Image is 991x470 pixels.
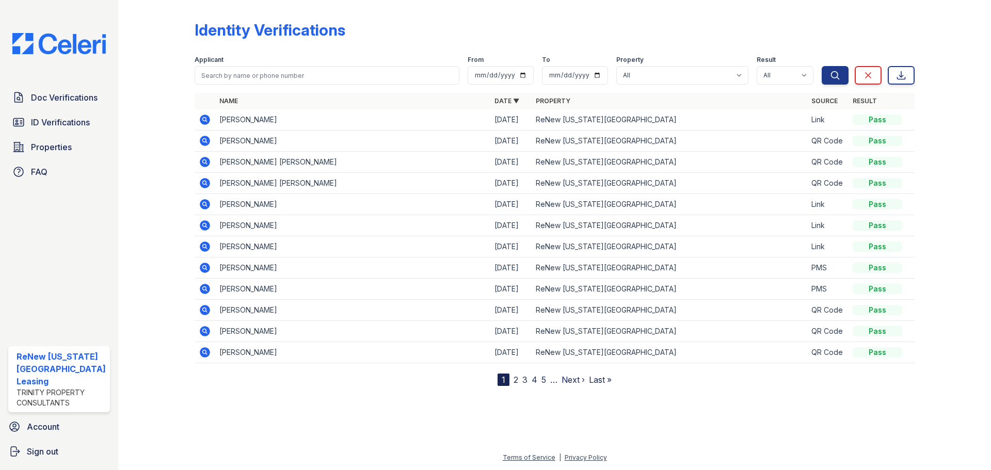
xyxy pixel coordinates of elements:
div: Pass [853,178,902,188]
div: Pass [853,347,902,358]
td: ReNew [US_STATE][GEOGRAPHIC_DATA] [532,342,807,363]
a: Next › [562,375,585,385]
a: Privacy Policy [565,453,607,461]
td: [PERSON_NAME] [215,279,490,300]
td: QR Code [807,300,849,321]
div: Pass [853,115,902,125]
td: [PERSON_NAME] [215,300,490,321]
td: [DATE] [490,300,532,321]
td: [PERSON_NAME] [215,194,490,215]
a: ID Verifications [8,112,110,133]
td: [DATE] [490,257,532,279]
label: From [468,56,484,64]
td: QR Code [807,152,849,173]
a: Date ▼ [494,97,519,105]
a: Account [4,416,114,437]
label: Result [757,56,776,64]
a: Source [811,97,838,105]
a: Property [536,97,570,105]
span: ID Verifications [31,116,90,128]
td: [PERSON_NAME] [215,109,490,131]
td: ReNew [US_STATE][GEOGRAPHIC_DATA] [532,279,807,300]
input: Search by name or phone number [195,66,459,85]
td: [PERSON_NAME] [215,342,490,363]
div: | [559,453,561,461]
td: ReNew [US_STATE][GEOGRAPHIC_DATA] [532,300,807,321]
label: To [542,56,550,64]
td: PMS [807,279,849,300]
td: ReNew [US_STATE][GEOGRAPHIC_DATA] [532,194,807,215]
a: Properties [8,137,110,157]
td: ReNew [US_STATE][GEOGRAPHIC_DATA] [532,215,807,236]
div: Pass [853,199,902,209]
td: QR Code [807,131,849,152]
td: [DATE] [490,194,532,215]
td: [DATE] [490,321,532,342]
td: [PERSON_NAME] [215,215,490,236]
a: 3 [522,375,528,385]
span: FAQ [31,166,47,178]
td: [PERSON_NAME] [215,321,490,342]
td: [DATE] [490,109,532,131]
td: [DATE] [490,215,532,236]
a: 4 [532,375,537,385]
td: [PERSON_NAME] [PERSON_NAME] [215,173,490,194]
span: … [550,374,557,386]
div: 1 [498,374,509,386]
td: Link [807,109,849,131]
label: Property [616,56,644,64]
td: Link [807,194,849,215]
a: Doc Verifications [8,87,110,108]
td: [DATE] [490,173,532,194]
div: Pass [853,220,902,231]
span: Doc Verifications [31,91,98,104]
a: Result [853,97,877,105]
span: Sign out [27,445,58,458]
td: [DATE] [490,152,532,173]
td: [PERSON_NAME] [215,257,490,279]
a: 2 [514,375,518,385]
a: Name [219,97,238,105]
div: Pass [853,136,902,146]
div: Pass [853,305,902,315]
label: Applicant [195,56,223,64]
img: CE_Logo_Blue-a8612792a0a2168367f1c8372b55b34899dd931a85d93a1a3d3e32e68fde9ad4.png [4,33,114,54]
td: [DATE] [490,279,532,300]
a: Sign out [4,441,114,462]
div: Pass [853,241,902,252]
td: QR Code [807,173,849,194]
span: Account [27,420,59,433]
td: ReNew [US_STATE][GEOGRAPHIC_DATA] [532,131,807,152]
td: [PERSON_NAME] [215,131,490,152]
td: [DATE] [490,342,532,363]
td: [DATE] [490,236,532,257]
div: Pass [853,284,902,294]
a: Terms of Service [503,453,555,461]
td: [PERSON_NAME] [PERSON_NAME] [215,152,490,173]
td: [DATE] [490,131,532,152]
a: FAQ [8,161,110,182]
span: Properties [31,141,72,153]
td: QR Code [807,342,849,363]
div: ReNew [US_STATE][GEOGRAPHIC_DATA] Leasing [17,350,106,387]
td: [PERSON_NAME] [215,236,490,257]
a: 5 [541,375,546,385]
td: ReNew [US_STATE][GEOGRAPHIC_DATA] [532,109,807,131]
a: Last » [589,375,612,385]
td: QR Code [807,321,849,342]
td: ReNew [US_STATE][GEOGRAPHIC_DATA] [532,152,807,173]
div: Identity Verifications [195,21,345,39]
div: Pass [853,263,902,273]
td: ReNew [US_STATE][GEOGRAPHIC_DATA] [532,257,807,279]
td: Link [807,236,849,257]
td: PMS [807,257,849,279]
div: Trinity Property Consultants [17,387,106,408]
div: Pass [853,157,902,167]
td: ReNew [US_STATE][GEOGRAPHIC_DATA] [532,173,807,194]
td: Link [807,215,849,236]
div: Pass [853,326,902,336]
td: ReNew [US_STATE][GEOGRAPHIC_DATA] [532,236,807,257]
td: ReNew [US_STATE][GEOGRAPHIC_DATA] [532,321,807,342]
